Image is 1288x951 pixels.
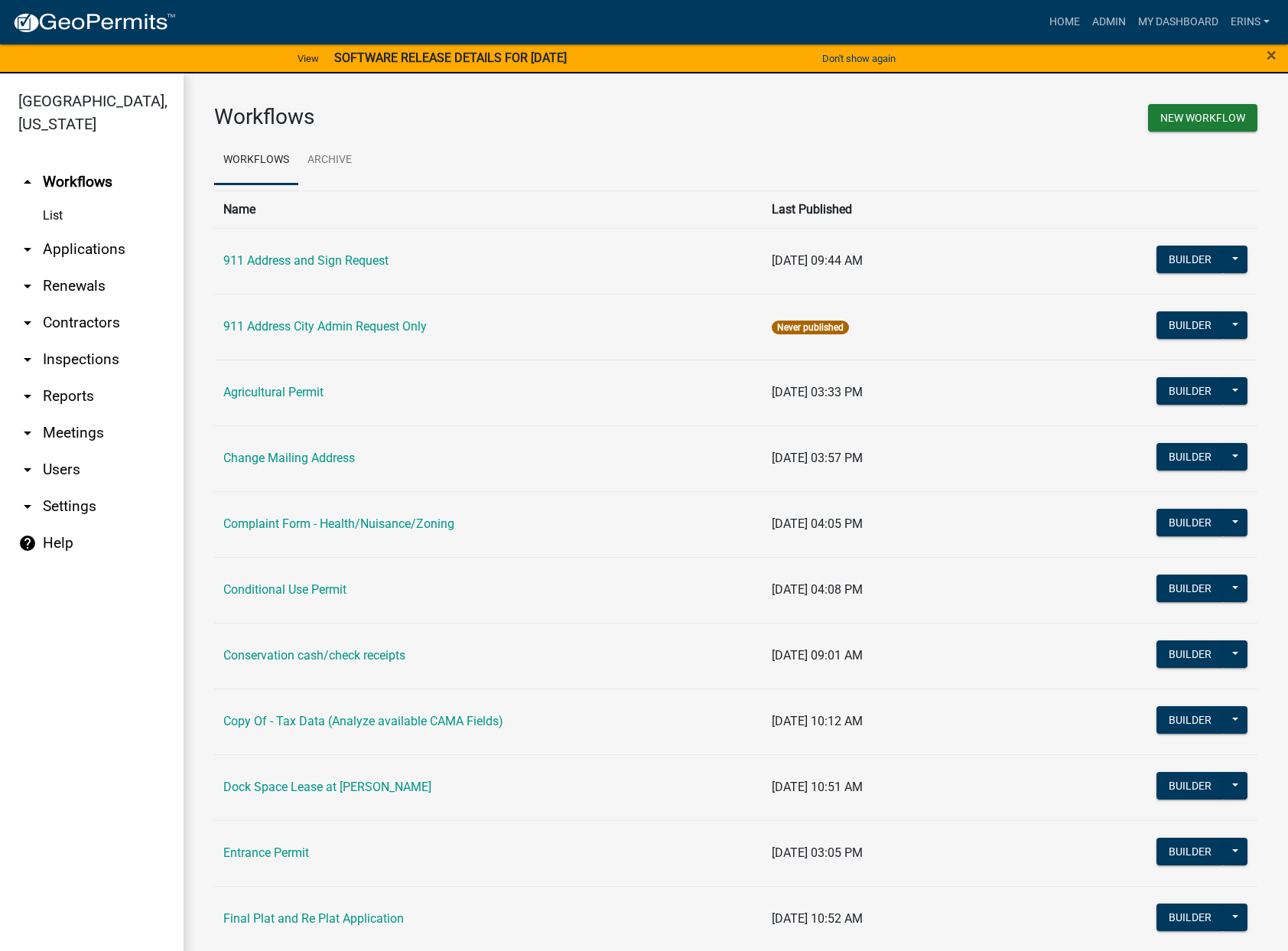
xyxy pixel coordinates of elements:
[772,516,863,531] span: [DATE] 04:05 PM
[223,253,389,268] a: 911 Address and Sign Request
[772,845,863,860] span: [DATE] 03:05 PM
[772,780,863,794] span: [DATE] 10:51 AM
[1156,838,1224,865] button: Builder
[1156,640,1224,668] button: Builder
[223,451,355,465] a: Change Mailing Address
[1156,311,1224,339] button: Builder
[1148,104,1257,132] button: New Workflow
[772,321,849,334] span: Never published
[18,387,37,405] i: arrow_drop_down
[772,648,863,663] span: [DATE] 09:01 AM
[223,780,431,794] a: Dock Space Lease at [PERSON_NAME]
[214,104,724,130] h3: Workflows
[1225,8,1276,37] a: erins
[1156,706,1224,734] button: Builder
[763,191,1066,228] th: Last Published
[1267,46,1277,64] button: Close
[291,46,325,71] a: View
[214,191,763,228] th: Name
[772,911,863,926] span: [DATE] 10:52 AM
[1156,772,1224,800] button: Builder
[223,319,427,334] a: 911 Address City Admin Request Only
[1043,8,1086,37] a: Home
[772,451,863,465] span: [DATE] 03:57 PM
[772,582,863,597] span: [DATE] 04:08 PM
[1086,8,1132,37] a: Admin
[18,350,37,369] i: arrow_drop_down
[223,385,324,399] a: Agricultural Permit
[1156,509,1224,536] button: Builder
[1156,246,1224,273] button: Builder
[1156,904,1224,931] button: Builder
[816,46,902,71] button: Don't show again
[298,136,361,185] a: Archive
[772,714,863,728] span: [DATE] 10:12 AM
[223,714,503,728] a: Copy Of - Tax Data (Analyze available CAMA Fields)
[1156,443,1224,471] button: Builder
[223,582,346,597] a: Conditional Use Permit
[1156,377,1224,405] button: Builder
[223,516,454,531] a: Complaint Form - Health/Nuisance/Zoning
[223,648,405,663] a: Conservation cash/check receipts
[18,497,37,516] i: arrow_drop_down
[18,461,37,479] i: arrow_drop_down
[18,534,37,552] i: help
[1267,44,1277,66] span: ×
[214,136,298,185] a: Workflows
[18,314,37,332] i: arrow_drop_down
[18,173,37,191] i: arrow_drop_up
[334,50,567,65] strong: SOFTWARE RELEASE DETAILS FOR [DATE]
[772,385,863,399] span: [DATE] 03:33 PM
[223,911,404,926] a: Final Plat and Re Plat Application
[1156,575,1224,602] button: Builder
[18,240,37,259] i: arrow_drop_down
[1132,8,1225,37] a: My Dashboard
[18,424,37,442] i: arrow_drop_down
[223,845,309,860] a: Entrance Permit
[772,253,863,268] span: [DATE] 09:44 AM
[18,277,37,295] i: arrow_drop_down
